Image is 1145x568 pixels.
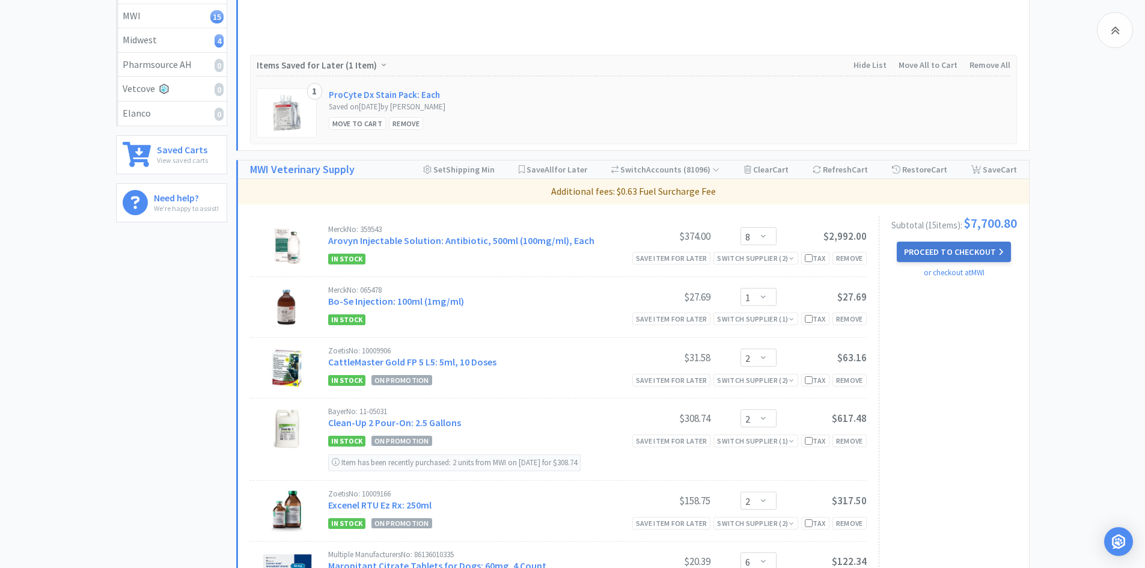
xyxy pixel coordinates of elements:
[620,411,710,426] div: $308.74
[717,374,794,386] div: Switch Supplier ( 2 )
[620,229,710,243] div: $374.00
[717,313,794,325] div: Switch Supplier ( 1 )
[250,161,355,179] a: MWI Veterinary Supply
[328,436,365,447] span: In Stock
[328,295,464,307] a: Bo-Se Injection: 100ml (1mg/ml)
[269,95,305,131] img: 9a535ce47c37422aa7978b3dcc56c190_175310.png
[215,83,224,96] i: 0
[270,347,305,389] img: 9f175983986f420fb36049a2fba64092_117.png
[892,160,947,179] div: Restore
[832,252,867,264] div: Remove
[123,106,221,121] div: Elanco
[805,518,826,529] div: Tax
[123,8,221,24] div: MWI
[620,290,710,304] div: $27.69
[620,350,710,365] div: $31.58
[837,290,867,304] span: $27.69
[307,83,322,100] div: 1
[328,347,620,355] div: Zoetis No: 10009906
[328,375,365,386] span: In Stock
[832,313,867,325] div: Remove
[717,252,794,264] div: Switch Supplier ( 2 )
[632,252,711,264] div: Save item for later
[837,351,867,364] span: $63.16
[682,164,719,175] span: ( 81096 )
[433,164,446,175] span: Set
[545,164,554,175] span: All
[632,374,711,386] div: Save item for later
[117,4,227,29] a: MWI15
[215,59,224,72] i: 0
[823,230,867,243] span: $2,992.00
[328,254,365,264] span: In Stock
[717,435,794,447] div: Switch Supplier ( 1 )
[328,490,620,498] div: Zoetis No: 10009166
[805,374,826,386] div: Tax
[123,57,221,73] div: Pharmsource AH
[328,518,365,529] span: In Stock
[1001,164,1017,175] span: Cart
[123,32,221,48] div: Midwest
[243,184,1024,200] p: Additional fees: $0.63 Fuel Surcharge Fee
[924,267,985,278] a: or checkout at MWI
[832,374,867,386] div: Remove
[329,117,386,130] div: Move to Cart
[717,518,794,529] div: Switch Supplier ( 2 )
[328,499,432,511] a: Excenel RTU Ez Rx: 250ml
[270,286,304,328] img: 30a5281d4b264f6584dc4ba0bce376a5_16107.png
[423,160,495,179] div: Shipping Min
[215,34,224,47] i: 4
[527,164,587,175] span: Save for Later
[772,164,789,175] span: Cart
[931,164,947,175] span: Cart
[611,160,720,179] div: Accounts
[268,490,307,532] img: 9dedc5d88741428fba830b5575a3cf86_175.png
[328,286,620,294] div: Merck No: 065478
[328,417,461,429] a: Clean-Up 2 Pour-On: 2.5 Gallons
[632,517,711,530] div: Save item for later
[371,518,432,528] span: On Promotion
[117,28,227,53] a: Midwest4
[273,408,301,450] img: 9ac8466601aa442090797549606e64da_170655.png
[891,216,1017,230] div: Subtotal ( 15 item s ):
[154,190,219,203] h6: Need help?
[272,225,303,267] img: 4facdf0ab87f463db25f8a87a9db5185_489216.png
[154,203,219,214] p: We're happy to assist!
[832,412,867,425] span: $617.48
[328,314,365,325] span: In Stock
[117,102,227,126] a: Elanco0
[813,160,868,179] div: Refresh
[632,435,711,447] div: Save item for later
[899,60,957,70] span: Move All to Cart
[210,10,224,23] i: 15
[371,375,432,385] span: On Promotion
[123,81,221,97] div: Vetcove
[257,60,380,71] span: Items Saved for Later ( )
[971,160,1017,179] div: Save
[116,135,227,174] a: Saved CartsView saved carts
[157,142,208,154] h6: Saved Carts
[620,493,710,508] div: $158.75
[805,313,826,325] div: Tax
[215,108,224,121] i: 0
[897,242,1011,262] button: Proceed to Checkout
[832,555,867,568] span: $122.34
[371,436,432,446] span: On Promotion
[349,60,374,71] span: 1 Item
[805,435,826,447] div: Tax
[620,164,646,175] span: Switch
[117,53,227,78] a: Pharmsource AH0
[328,454,581,471] div: Item has been recently purchased: 2 units from MWI on [DATE] for $308.74
[963,216,1017,230] span: $7,700.80
[328,234,594,246] a: Arovyn Injectable Solution: Antibiotic, 500ml (100mg/ml), Each
[328,551,620,558] div: Multiple Manufacturers No: 86136010335
[853,60,887,70] span: Hide List
[969,60,1010,70] span: Remove All
[832,494,867,507] span: $317.50
[328,225,620,233] div: Merck No: 359543
[805,252,826,264] div: Tax
[328,356,496,368] a: CattleMaster Gold FP 5 L5: 5ml, 10 Doses
[157,154,208,166] p: View saved carts
[328,408,620,415] div: Bayer No: 11-05031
